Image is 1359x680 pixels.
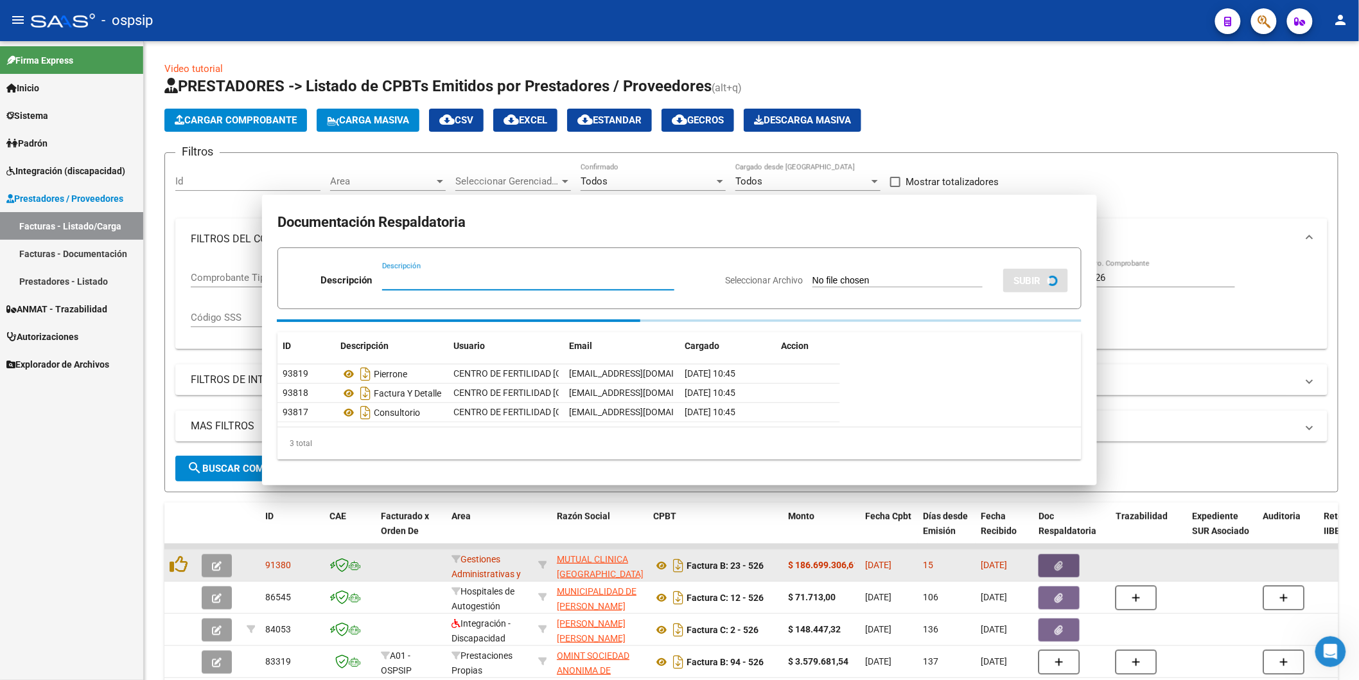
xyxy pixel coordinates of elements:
span: [DATE] [865,624,891,634]
span: CAE [329,511,346,521]
i: Descargar documento [670,652,687,672]
datatable-header-cell: ID [277,332,335,360]
mat-icon: cloud_download [504,112,519,127]
div: Factura Y Detalle [340,383,443,404]
datatable-header-cell: Area [446,503,533,559]
i: Descargar documento [670,620,687,640]
i: Descargar documento [670,555,687,576]
mat-icon: menu [10,12,26,28]
datatable-header-cell: Accion [776,332,840,360]
strong: $ 148.447,32 [788,624,841,634]
span: 137 [923,656,938,667]
span: 84053 [265,624,291,634]
datatable-header-cell: Expediente SUR Asociado [1188,503,1258,559]
strong: $ 3.579.681,54 [788,656,848,667]
span: (alt+q) [712,82,742,94]
span: - ospsip [101,6,153,35]
span: Monto [788,511,814,521]
span: 86545 [265,592,291,602]
span: 93818 [283,388,308,398]
p: Descripción [320,273,372,288]
span: Descarga Masiva [754,114,851,126]
a: Video tutorial [164,63,223,75]
span: Cargado [685,341,719,351]
mat-icon: cloud_download [672,112,687,127]
h2: Documentación Respaldatoria [277,210,1082,235]
span: Seleccionar Archivo [725,275,803,285]
span: Carga Masiva [327,114,409,126]
span: Integración (discapacidad) [6,164,125,178]
span: 15 [923,560,933,570]
span: CSV [439,114,473,126]
datatable-header-cell: Facturado x Orden De [376,503,446,559]
span: 106 [923,592,938,602]
strong: Factura C: 2 - 526 [687,625,758,635]
div: 30676951446 [557,552,643,579]
span: MUTUAL CLINICA [GEOGRAPHIC_DATA][PERSON_NAME] [557,554,644,594]
datatable-header-cell: Trazabilidad [1110,503,1188,559]
span: [DATE] [981,560,1007,570]
span: Firma Express [6,53,73,67]
span: CPBT [653,511,676,521]
div: Pierrone [340,364,443,384]
datatable-header-cell: Días desde Emisión [918,503,976,559]
mat-icon: cloud_download [439,112,455,127]
span: MUNICIPALIDAD DE [PERSON_NAME] [557,586,636,611]
mat-icon: person [1333,12,1349,28]
h3: Filtros [175,143,220,161]
span: Auditoria [1263,511,1301,521]
span: [DATE] [865,560,891,570]
span: [DATE] 10:45 [685,388,735,398]
div: 30999006058 [557,584,643,611]
span: Area [330,175,434,187]
datatable-header-cell: Fecha Cpbt [860,503,918,559]
i: Descargar documento [357,383,374,404]
span: 93819 [283,368,308,379]
span: Expediente SUR Asociado [1193,511,1250,536]
span: Razón Social [557,511,610,521]
span: CENTRO DE FERTILIDAD [GEOGRAPHIC_DATA] S.A. . [453,407,662,417]
span: Autorizaciones [6,330,78,344]
i: Descargar documento [670,587,687,608]
span: Estandar [577,114,642,126]
span: ID [283,341,291,351]
span: SUBIR [1013,275,1041,287]
span: Usuario [453,341,485,351]
span: Todos [581,175,608,187]
span: Hospitales de Autogestión [452,586,514,611]
span: 83319 [265,656,291,667]
span: [DATE] [981,656,1007,667]
span: [DATE] 10:45 [685,407,735,417]
span: Cargar Comprobante [175,114,297,126]
span: Trazabilidad [1116,511,1168,521]
span: [PERSON_NAME] [PERSON_NAME] [557,618,626,643]
span: [DATE] [981,592,1007,602]
datatable-header-cell: Monto [783,503,860,559]
datatable-header-cell: Doc Respaldatoria [1033,503,1110,559]
iframe: Intercom live chat [1315,636,1346,667]
span: Facturado x Orden De [381,511,429,536]
i: Descargar documento [357,402,374,423]
span: Días desde Emisión [923,511,968,536]
span: 91380 [265,560,291,570]
span: 136 [923,624,938,634]
datatable-header-cell: CPBT [648,503,783,559]
span: Gestiones Administrativas y Otros [452,554,521,594]
span: Inicio [6,81,39,95]
div: 20378054444 [557,616,643,643]
span: Sistema [6,109,48,123]
datatable-header-cell: CAE [324,503,376,559]
span: PRESTADORES -> Listado de CPBTs Emitidos por Prestadores / Proveedores [164,77,712,95]
span: [EMAIL_ADDRESS][DOMAIN_NAME] [569,388,712,398]
datatable-header-cell: Email [564,332,679,360]
datatable-header-cell: Descripción [335,332,448,360]
span: EXCEL [504,114,547,126]
datatable-header-cell: ID [260,503,324,559]
app-download-masive: Descarga masiva de comprobantes (adjuntos) [744,109,861,132]
strong: $ 71.713,00 [788,592,836,602]
mat-panel-title: FILTROS DE INTEGRACION [191,373,1297,387]
span: ANMAT - Trazabilidad [6,302,107,316]
span: Gecros [672,114,724,126]
span: Seleccionar Gerenciador [455,175,559,187]
span: 93817 [283,407,308,417]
